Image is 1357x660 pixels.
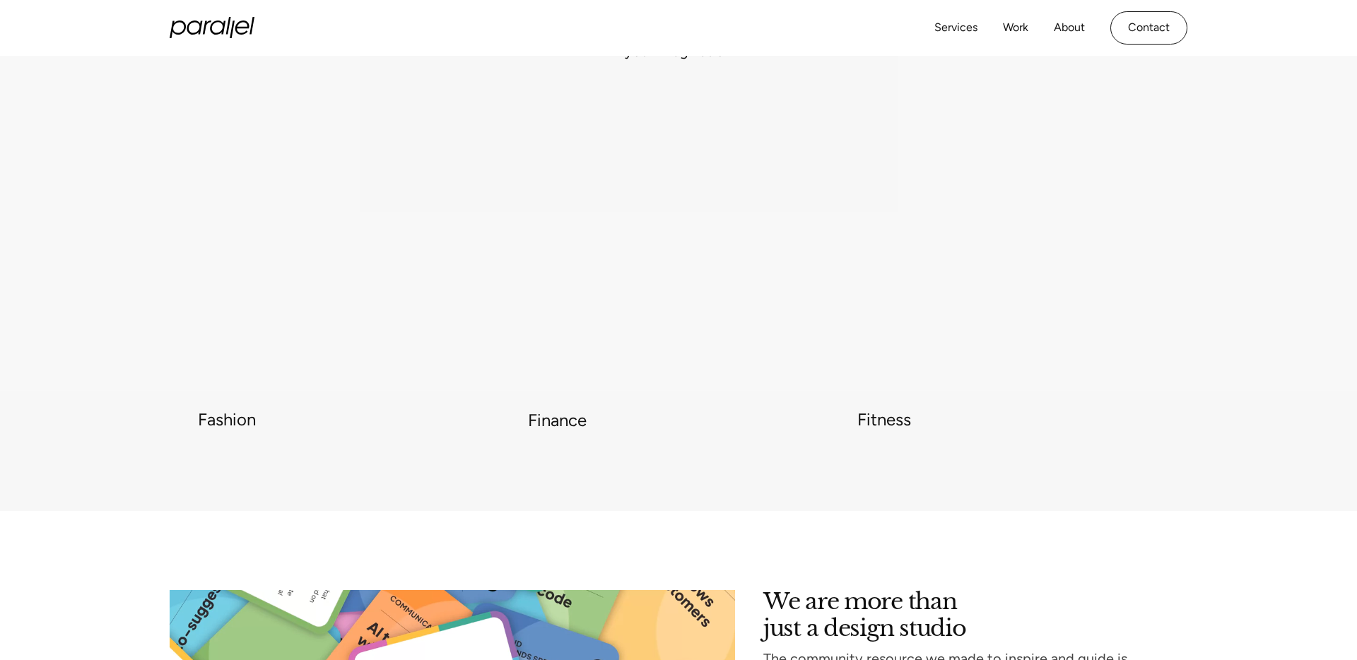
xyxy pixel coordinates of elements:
a: Services [934,18,977,38]
p: AI-first concepts we cook during our Fridays - provocations to spark your imagination [449,25,908,56]
a: home [170,17,254,38]
div: Fashion [198,414,500,426]
a: Work [1003,18,1028,38]
div: Finance [528,414,830,426]
a: About [1054,18,1085,38]
div: Fitness [857,414,1159,426]
a: Contact [1110,11,1187,45]
h2: We are more than just a design studio [763,590,1088,637]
